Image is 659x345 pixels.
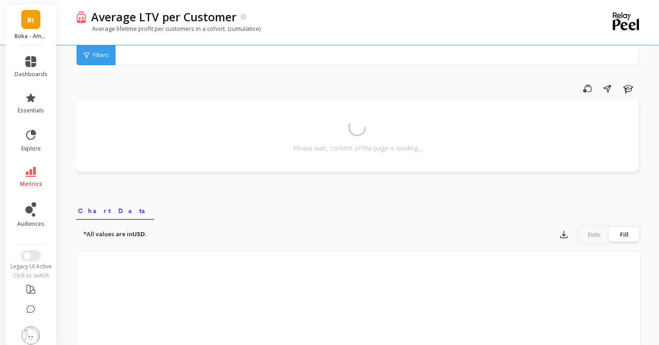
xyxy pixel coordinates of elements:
p: Boka - Amazon (Essor) [15,33,48,40]
span: Chart Data [78,206,152,215]
button: Switch to New UI [21,250,41,261]
span: dashboards [15,71,48,78]
span: Filters [93,52,108,59]
div: Fill [609,227,639,242]
div: Click to switch [5,272,57,279]
strong: USD. [132,230,147,238]
span: audiences [17,220,44,228]
p: *All values are in [83,230,147,239]
span: essentials [18,107,44,114]
p: Average LTV per Customer [91,9,237,24]
div: Please wait, content of the page is loading... [293,144,422,153]
span: B( [27,15,34,25]
img: header icon [76,10,87,24]
span: explore [21,145,41,152]
div: Legacy UI Active [5,263,57,270]
p: Average lifetime profit per customers in a cohort. (cumulative) [76,24,261,33]
img: profile picture [22,326,40,345]
span: metrics [20,180,42,188]
div: Dots [579,227,609,242]
nav: Tabs [76,199,641,220]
